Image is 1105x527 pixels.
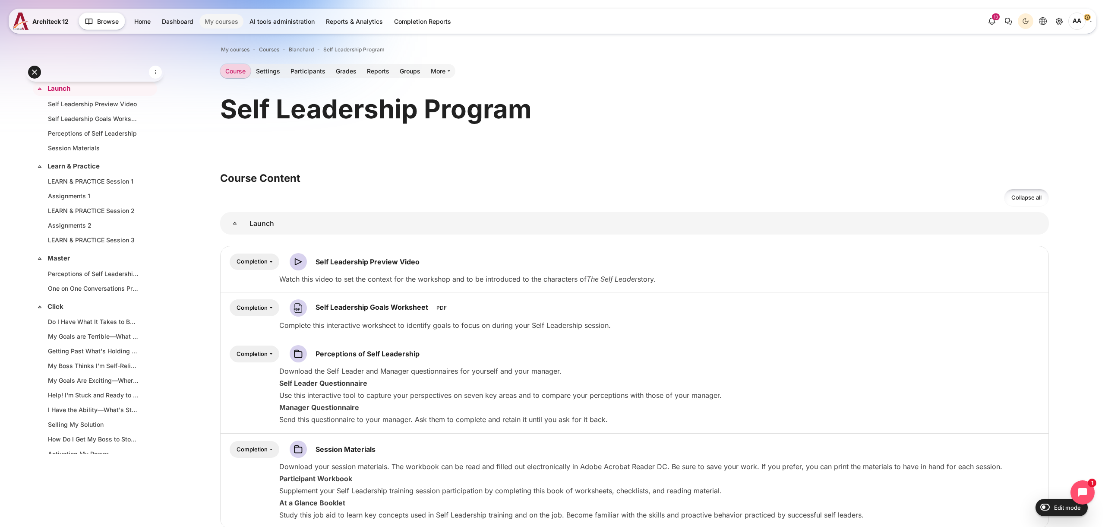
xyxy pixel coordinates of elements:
a: More [426,64,455,78]
a: Self Leadership Goals Worksheet [316,303,430,311]
span: Edit mode [1054,504,1081,511]
span: Architeck 12 [32,17,69,26]
a: Master [47,254,141,263]
a: AI tools administration [244,14,320,29]
button: Languages [1035,13,1051,29]
a: LEARN & PRACTICE Session 2 [48,206,139,215]
div: Completion requirements for Self Leadership Goals Worksheet [230,299,279,316]
span: Collapse [35,302,44,311]
a: Getting Past What's Holding Me Back [48,346,139,356]
a: Perceptions of Self Leadership [48,129,139,138]
p: Use this interactive tool to capture your perspectives on seven key areas and to compare your per... [279,390,1042,400]
button: Completion [230,254,279,270]
a: Courses [259,46,279,54]
a: My Goals Are Exciting—Where Do I Start? [48,376,139,385]
a: Completion Reports [389,14,456,29]
span: Collapse all [1011,194,1042,202]
h1: Self Leadership Program [220,92,532,126]
button: Completion [230,441,279,458]
button: Light Mode Dark Mode [1018,13,1033,29]
img: Video Time icon [290,253,307,270]
a: LEARN & PRACTICE Session 1 [48,177,139,186]
a: Click [47,302,141,312]
p: Send this questionnaire to your manager. Ask them to complete and retain it until you ask for it ... [279,414,1042,425]
button: There are 0 unread conversations [1001,13,1016,29]
a: Site administration [1051,13,1067,29]
a: Assignments 1 [48,191,139,200]
a: Grades [331,64,362,78]
button: Browse [79,13,125,30]
span: Collapse [35,254,44,263]
nav: Navigation bar [220,44,1049,55]
a: Session Materials [316,445,376,454]
strong: Participant Workbook [279,474,352,483]
span: Collapse [35,162,44,171]
span: Aum Aum [1068,13,1086,30]
div: Completion requirements for Perceptions of Self Leadership [230,346,279,362]
div: Completion requirements for Self Leadership Preview Video [230,254,279,270]
a: Groups [395,64,426,78]
a: Launch [220,212,249,235]
a: User menu [1068,13,1092,30]
span: Browse [97,17,119,26]
a: Collapse all [1004,189,1049,206]
a: My courses [199,14,243,29]
strong: Manager Questionnaire [279,403,359,412]
img: Folder icon [290,441,307,458]
img: A12 [13,13,29,30]
a: Participants [285,64,331,78]
a: Self Leadership Goals Worksheet [48,114,139,123]
a: Self Leadership Preview Video [48,99,139,108]
a: LEARN & PRACTICE Session 3 [48,235,139,244]
i: The Self Leader [587,275,638,283]
div: Completion requirements for Session Materials [230,441,279,458]
strong: Self Leader Questionnaire [279,379,367,387]
a: A12 A12 Architeck 12 [13,13,72,30]
a: Blanchard [289,46,314,54]
p: Download your session materials. The workbook can be read and filled out electronically in Adobe ... [279,461,1042,472]
a: Home [129,14,156,29]
a: Reports & Analytics [321,14,388,29]
p: Download the Self Leader and Manager questionnaires for yourself and your manager. [279,366,1042,376]
a: Session Materials [48,143,139,152]
a: My Boss Thinks I'm Self-Reliant, but I'm Not [48,361,139,370]
a: One on One Conversations Process [48,284,139,293]
a: I Have the Ability—What's Stopping Me? [48,405,139,414]
img: Folder icon [290,345,307,362]
a: My Goals are Terrible—What Do I Do? [48,332,139,341]
img: File icon [290,299,307,317]
a: Learn & Practice [47,162,141,171]
div: Show notification window with 13 new notifications [984,13,1000,29]
a: Launch [47,84,141,94]
a: Help! I'm Stuck and Ready to Quit [48,390,139,400]
button: Completion [230,299,279,316]
p: Supplement your Self Leadership training session participation by completing this book of workshe... [279,486,1042,496]
a: Perceptions of Self Leadership Interpretation Guide [48,269,139,278]
a: Selling My Solution [48,420,139,429]
p: Complete this interactive worksheet to identify goals to focus on during your Self Leadership ses... [279,320,1042,330]
div: Dark Mode [1019,15,1032,28]
h3: Course Content [220,171,1049,185]
p: Watch this video to set the context for the workshop and to be introduced to the characters of st... [279,274,1042,284]
button: Completion [230,346,279,362]
a: Course [220,64,251,78]
a: Activating My Power [48,449,139,458]
a: Settings [251,64,285,78]
p: Study this job aid to learn key concepts used in Self Leadership training and on the job. Become ... [279,510,1042,520]
a: Self Leadership Preview Video [316,257,420,266]
a: Do I Have What It Takes to Be a Self Leader? [48,317,139,326]
div: 13 [992,13,1000,20]
a: My courses [221,46,249,54]
a: Assignments 2 [48,221,139,230]
a: Reports [362,64,395,78]
a: Self Leadership Program [323,46,385,54]
span: Collapse [35,84,44,93]
a: Dashboard [157,14,199,29]
a: Perceptions of Self Leadership [316,349,420,358]
a: How Do I Get My Boss to Stop Micromanaging Me? [48,435,139,444]
strong: At a Glance Booklet [279,498,345,507]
